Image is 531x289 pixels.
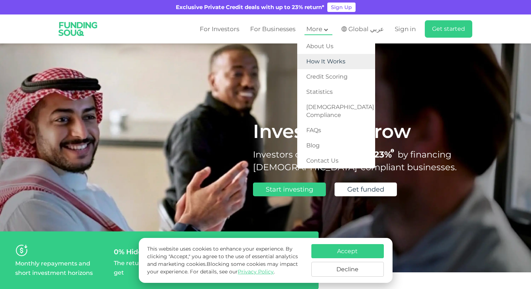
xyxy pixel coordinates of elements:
img: SA Flag [341,26,347,32]
a: For Businesses [248,23,297,35]
a: FAQs [297,123,375,138]
span: For details, see our . [190,268,275,275]
p: Monthly repayments and short investment horizons [15,259,107,278]
a: For Investors [198,23,241,35]
a: About Us [297,39,375,54]
a: Sign in [393,23,416,35]
a: Sign Up [327,3,356,12]
i: 23% IRR (expected) ~ 15% Net yield (expected) [391,149,394,153]
div: Exclusive Private Credit deals with up to 23% return* [176,3,324,12]
span: 23% [374,149,398,160]
p: The return you see is what you get [114,259,205,277]
span: More [306,25,322,33]
img: personaliseYourRisk [15,244,28,257]
a: Credit Scoring [297,69,375,84]
button: Decline [311,262,384,277]
a: Start investing [253,183,326,196]
span: Blocking some cookies may impact your experience. [147,261,298,275]
span: Global عربي [348,25,384,33]
span: Start investing [266,185,313,193]
span: Investors can achieve up to [253,149,372,160]
a: Privacy Policy [238,268,274,275]
div: 0% Hidden Fees [114,248,205,256]
a: Blog [297,138,375,153]
a: Get funded [335,183,397,196]
a: How It Works [297,54,375,69]
button: Accept [311,244,384,258]
span: by financing [DEMOGRAPHIC_DATA]-compliant businesses. [253,149,457,172]
span: Invest and Grow [253,120,411,143]
a: Statistics [297,84,375,100]
span: Get started [432,25,465,32]
span: Sign in [395,25,416,33]
a: Contact Us [297,153,375,168]
span: Get funded [347,185,384,193]
img: Logo [54,16,103,42]
p: This website uses cookies to enhance your experience. By clicking "Accept," you agree to the use ... [147,245,304,276]
a: [DEMOGRAPHIC_DATA] Compliance [297,100,375,123]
